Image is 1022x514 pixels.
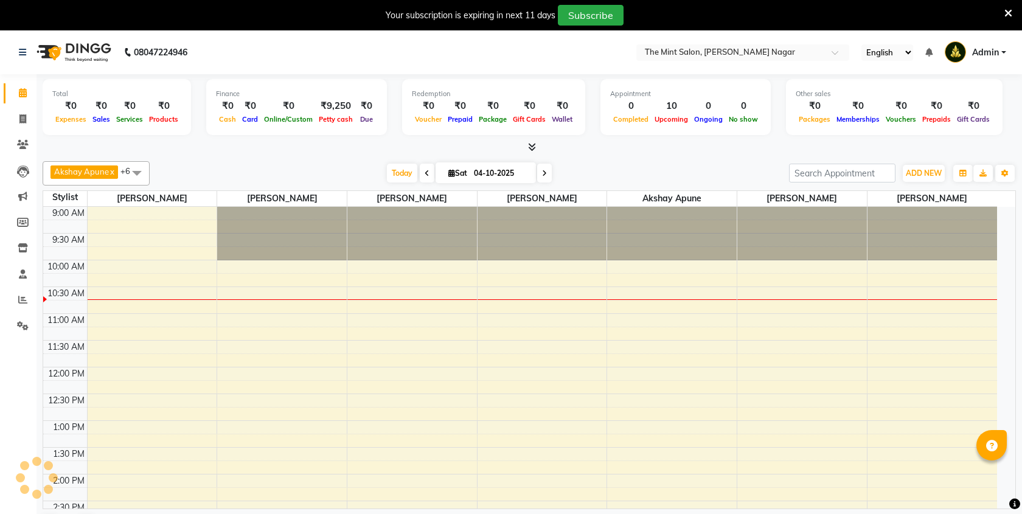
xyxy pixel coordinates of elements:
[261,99,316,113] div: ₹0
[120,166,139,176] span: +6
[919,115,954,123] span: Prepaids
[610,115,652,123] span: Completed
[31,35,114,69] img: logo
[386,9,555,22] div: Your subscription is expiring in next 11 days
[789,164,895,182] input: Search Appointment
[796,89,993,99] div: Other sales
[883,115,919,123] span: Vouchers
[478,191,607,206] span: [PERSON_NAME]
[610,99,652,113] div: 0
[146,115,181,123] span: Products
[470,164,531,182] input: 2025-10-04
[45,287,87,300] div: 10:30 AM
[261,115,316,123] span: Online/Custom
[54,167,109,176] span: Akshay Apune
[476,115,510,123] span: Package
[833,99,883,113] div: ₹0
[216,89,377,99] div: Finance
[972,46,999,59] span: Admin
[610,89,761,99] div: Appointment
[726,115,761,123] span: No show
[954,115,993,123] span: Gift Cards
[510,115,549,123] span: Gift Cards
[89,99,113,113] div: ₹0
[833,115,883,123] span: Memberships
[216,99,239,113] div: ₹0
[867,191,997,206] span: [PERSON_NAME]
[46,367,87,380] div: 12:00 PM
[796,99,833,113] div: ₹0
[88,191,217,206] span: [PERSON_NAME]
[50,501,87,514] div: 2:30 PM
[549,115,575,123] span: Wallet
[52,115,89,123] span: Expenses
[445,99,476,113] div: ₹0
[883,99,919,113] div: ₹0
[954,99,993,113] div: ₹0
[356,99,377,113] div: ₹0
[50,234,87,246] div: 9:30 AM
[919,99,954,113] div: ₹0
[146,99,181,113] div: ₹0
[357,115,376,123] span: Due
[50,207,87,220] div: 9:00 AM
[113,115,146,123] span: Services
[476,99,510,113] div: ₹0
[134,35,187,69] b: 08047224946
[113,99,146,113] div: ₹0
[52,89,181,99] div: Total
[52,99,89,113] div: ₹0
[558,5,624,26] button: Subscribe
[45,314,87,327] div: 11:00 AM
[316,99,356,113] div: ₹9,250
[737,191,867,206] span: [PERSON_NAME]
[412,115,445,123] span: Voucher
[945,41,966,63] img: Admin
[45,260,87,273] div: 10:00 AM
[445,168,470,178] span: Sat
[903,165,945,182] button: ADD NEW
[607,191,737,206] span: Akshay Apune
[316,115,356,123] span: Petty cash
[216,115,239,123] span: Cash
[691,99,726,113] div: 0
[445,115,476,123] span: Prepaid
[726,99,761,113] div: 0
[691,115,726,123] span: Ongoing
[796,115,833,123] span: Packages
[239,99,261,113] div: ₹0
[43,191,87,204] div: Stylist
[46,394,87,407] div: 12:30 PM
[549,99,575,113] div: ₹0
[510,99,549,113] div: ₹0
[906,168,942,178] span: ADD NEW
[50,448,87,460] div: 1:30 PM
[412,89,575,99] div: Redemption
[239,115,261,123] span: Card
[45,341,87,353] div: 11:30 AM
[652,115,691,123] span: Upcoming
[387,164,417,182] span: Today
[50,474,87,487] div: 2:00 PM
[217,191,347,206] span: [PERSON_NAME]
[347,191,477,206] span: [PERSON_NAME]
[50,421,87,434] div: 1:00 PM
[652,99,691,113] div: 10
[412,99,445,113] div: ₹0
[109,167,114,176] a: x
[89,115,113,123] span: Sales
